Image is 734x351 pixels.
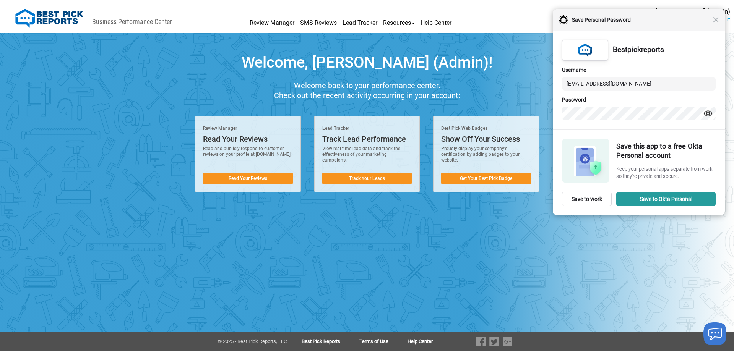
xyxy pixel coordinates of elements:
[322,125,412,133] div: Lead Tracker
[441,135,531,143] div: Show Off Your Success
[15,9,83,28] img: Best Pick Reports Logo
[441,173,531,184] a: Get Your Best Pick Badge
[302,339,359,344] a: Best Pick Reports
[203,146,293,157] p: Read and publicly respond to customer reviews on your profile at [DOMAIN_NAME]
[441,125,531,133] div: Best Pick Web Badges
[359,339,408,344] a: Terms of Use
[616,142,713,160] h5: Save this app to a free Okta Personal account
[421,6,451,31] a: Help Center
[703,322,726,345] button: Launch chat
[568,15,713,24] span: Save Personal Password
[613,45,664,55] div: Bestpickreports
[218,339,292,344] div: © 2025 - Best Pick Reports, LLC
[203,173,293,184] a: Read Your Reviews
[343,6,377,31] a: Lead Tracker
[250,6,294,31] a: Review Manager
[441,146,531,163] p: Proudly display your company's certification by adding badges to your website.
[203,125,293,133] div: Review Manager
[300,6,337,31] a: SMS Reviews
[562,192,612,206] button: Save to work
[625,8,730,16] div: Welcome, [PERSON_NAME] (Admin)
[616,165,713,180] span: Keep your personal apps separate from work so they're private and secure.
[578,44,592,57] img: MHl0IgAAAAZJREFUAwCusONw+94qWwAAAABJRU5ErkJggg==
[383,6,415,31] a: Resources
[562,95,716,104] h6: Password
[322,135,412,143] div: Track Lead Performance
[616,192,716,206] button: Save to Okta Personal
[562,65,716,74] h6: Username
[713,17,719,23] span: Close
[322,173,412,184] a: Track Your Leads
[322,146,412,163] p: View real-time lead data and track the effectiveness of your marketing campaigns.
[203,135,293,143] div: Read Your Reviews
[408,339,433,344] a: Help Center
